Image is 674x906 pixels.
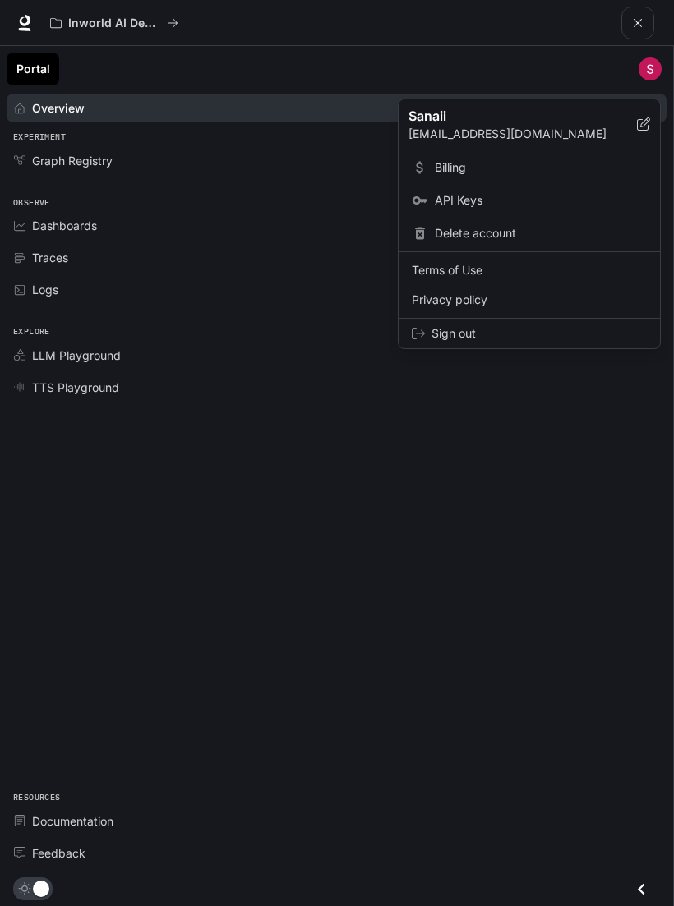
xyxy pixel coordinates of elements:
span: API Keys [435,192,647,209]
p: Sanaii [409,106,611,126]
div: Sign out [399,319,660,348]
span: Delete account [435,225,647,241]
span: Sign out [432,325,647,342]
a: Privacy policy [402,285,657,315]
span: Terms of Use [412,262,647,278]
span: Privacy policy [412,292,647,308]
p: [EMAIL_ADDRESS][DOMAIN_NAME] [409,126,637,142]
a: Terms of Use [402,255,657,285]
a: API Keys [402,186,657,215]
div: Sanaii[EMAIL_ADDRESS][DOMAIN_NAME] [399,99,660,149]
div: Delete account [402,218,657,248]
span: Billing [435,159,647,176]
a: Billing [402,153,657,182]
